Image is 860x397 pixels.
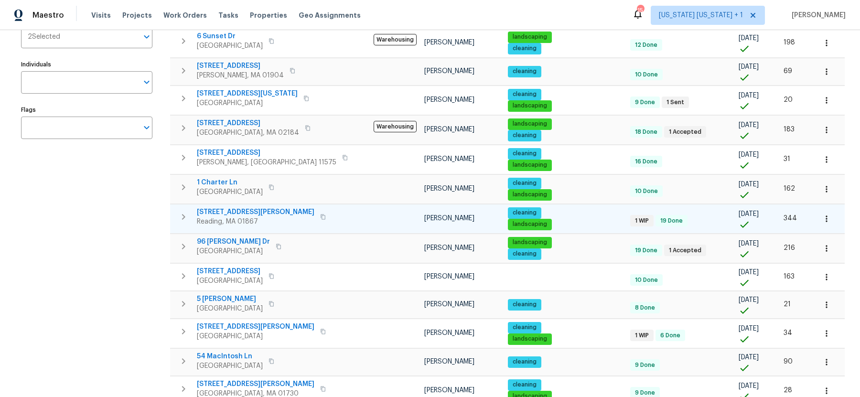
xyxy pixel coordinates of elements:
span: 1 WIP [631,217,653,225]
span: [DATE] [739,151,759,158]
span: [PERSON_NAME], [GEOGRAPHIC_DATA] 11575 [197,158,336,167]
button: Open [140,30,153,43]
span: 19 Done [631,247,661,255]
span: Maestro [32,11,64,20]
span: [DATE] [739,35,759,42]
span: 28 [784,387,792,394]
span: cleaning [509,323,540,332]
span: 344 [784,215,797,222]
span: [GEOGRAPHIC_DATA] [197,98,298,108]
div: 15 [637,6,644,15]
span: 90 [784,358,793,365]
label: Individuals [21,62,152,67]
span: [PERSON_NAME] [424,97,474,103]
span: [PERSON_NAME] [424,126,474,133]
span: 34 [784,330,792,336]
span: Visits [91,11,111,20]
span: [DATE] [739,240,759,247]
span: 183 [784,126,795,133]
span: 54 MacIntosh Ln [197,352,263,361]
span: 96 [PERSON_NAME] Dr [197,237,270,247]
span: 20 [784,97,793,103]
span: landscaping [509,220,551,228]
span: [STREET_ADDRESS][PERSON_NAME] [197,322,314,332]
span: [GEOGRAPHIC_DATA], MA 02184 [197,128,299,138]
span: [GEOGRAPHIC_DATA] [197,361,263,371]
span: [PERSON_NAME] [424,185,474,192]
span: Warehousing [374,121,417,132]
span: 31 [784,156,790,162]
span: Projects [122,11,152,20]
span: [GEOGRAPHIC_DATA] [197,187,263,197]
span: 1 Accepted [665,247,705,255]
span: cleaning [509,90,540,98]
span: [STREET_ADDRESS] [197,267,263,276]
span: landscaping [509,238,551,247]
span: Warehousing [374,34,417,45]
span: cleaning [509,300,540,309]
span: Properties [250,11,287,20]
span: [PERSON_NAME] [788,11,846,20]
span: [US_STATE] [US_STATE] + 1 [659,11,743,20]
span: 6 Done [656,332,684,340]
span: 1 Sent [663,98,688,107]
span: 9 Done [631,361,659,369]
span: cleaning [509,381,540,389]
span: [GEOGRAPHIC_DATA] [197,247,270,256]
span: cleaning [509,44,540,53]
span: 1 Accepted [665,128,705,136]
span: Geo Assignments [299,11,361,20]
button: Open [140,75,153,89]
span: landscaping [509,191,551,199]
span: 19 Done [656,217,687,225]
span: cleaning [509,250,540,258]
span: Work Orders [163,11,207,20]
span: cleaning [509,179,540,187]
span: [PERSON_NAME] [424,330,474,336]
span: 2 Selected [28,33,60,41]
span: [PERSON_NAME] [424,358,474,365]
span: 198 [784,39,795,46]
label: Flags [21,107,152,113]
span: 10 Done [631,187,662,195]
span: landscaping [509,33,551,41]
span: 18 Done [631,128,661,136]
span: [GEOGRAPHIC_DATA] [197,276,263,286]
span: landscaping [509,161,551,169]
span: [PERSON_NAME] [424,68,474,75]
span: [DATE] [739,122,759,129]
span: [DATE] [739,64,759,70]
span: [DATE] [739,269,759,276]
span: 10 Done [631,276,662,284]
span: [PERSON_NAME] [424,39,474,46]
span: [GEOGRAPHIC_DATA] [197,332,314,341]
span: 163 [784,273,795,280]
span: [DATE] [739,383,759,389]
span: [DATE] [739,181,759,188]
span: [STREET_ADDRESS][PERSON_NAME] [197,379,314,389]
span: [PERSON_NAME] [424,301,474,308]
span: [PERSON_NAME] [424,215,474,222]
span: [PERSON_NAME], MA 01904 [197,71,284,80]
span: 69 [784,68,792,75]
span: cleaning [509,150,540,158]
span: 9 Done [631,389,659,397]
span: 8 Done [631,304,659,312]
span: cleaning [509,358,540,366]
span: 12 Done [631,41,661,49]
span: 21 [784,301,791,308]
span: 6 Sunset Dr [197,32,263,41]
span: 9 Done [631,98,659,107]
span: [DATE] [739,297,759,303]
span: [GEOGRAPHIC_DATA] [197,304,263,313]
span: landscaping [509,335,551,343]
span: [PERSON_NAME] [424,245,474,251]
span: [PERSON_NAME] [424,273,474,280]
span: [DATE] [739,325,759,332]
span: [DATE] [739,211,759,217]
span: [STREET_ADDRESS] [197,118,299,128]
span: [STREET_ADDRESS] [197,148,336,158]
span: cleaning [509,67,540,75]
span: [STREET_ADDRESS] [197,61,284,71]
span: [PERSON_NAME] [424,156,474,162]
